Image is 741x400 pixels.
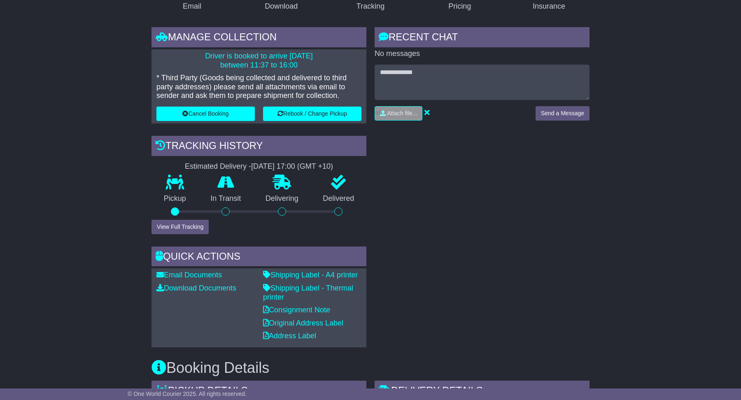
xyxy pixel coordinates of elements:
[156,107,255,121] button: Cancel Booking
[375,27,590,49] div: RECENT CHAT
[263,107,361,121] button: Rebook / Change Pickup
[198,194,254,203] p: In Transit
[156,74,361,100] p: * Third Party (Goods being collected and delivered to third party addresses) please send all atta...
[128,391,247,397] span: © One World Courier 2025. All rights reserved.
[151,220,209,234] button: View Full Tracking
[253,194,311,203] p: Delivering
[263,306,330,314] a: Consignment Note
[536,106,590,121] button: Send a Message
[151,360,590,376] h3: Booking Details
[448,1,471,12] div: Pricing
[151,136,366,158] div: Tracking history
[183,1,201,12] div: Email
[151,247,366,269] div: Quick Actions
[263,284,353,301] a: Shipping Label - Thermal printer
[156,271,222,279] a: Email Documents
[263,271,358,279] a: Shipping Label - A4 printer
[265,1,298,12] div: Download
[251,162,333,171] div: [DATE] 17:00 (GMT +10)
[375,49,590,58] p: No messages
[357,1,384,12] div: Tracking
[151,27,366,49] div: Manage collection
[156,52,361,70] p: Driver is booked to arrive [DATE] between 11:37 to 16:00
[156,284,236,292] a: Download Documents
[311,194,367,203] p: Delivered
[151,194,198,203] p: Pickup
[533,1,565,12] div: Insurance
[263,332,316,340] a: Address Label
[151,162,366,171] div: Estimated Delivery -
[263,319,343,327] a: Original Address Label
